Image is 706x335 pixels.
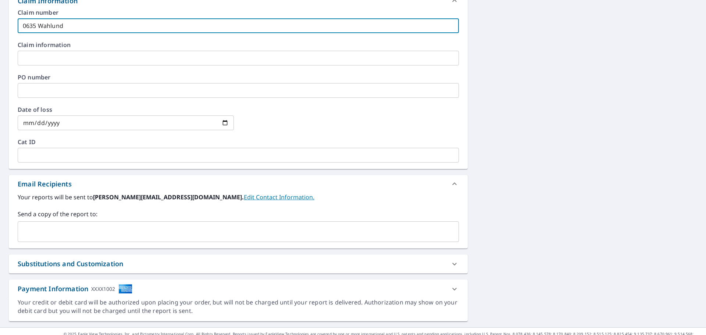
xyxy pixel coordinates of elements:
[9,279,468,298] div: Payment InformationXXXX1002cardImage
[18,10,459,15] label: Claim number
[91,284,115,294] div: XXXX1002
[93,193,244,201] b: [PERSON_NAME][EMAIL_ADDRESS][DOMAIN_NAME].
[244,193,314,201] a: EditContactInfo
[118,284,132,294] img: cardImage
[18,210,459,218] label: Send a copy of the report to:
[9,254,468,273] div: Substitutions and Customization
[18,107,234,113] label: Date of loss
[18,179,72,189] div: Email Recipients
[18,259,123,269] div: Substitutions and Customization
[18,193,459,202] label: Your reports will be sent to
[18,298,459,315] div: Your credit or debit card will be authorized upon placing your order, but will not be charged unt...
[18,139,459,145] label: Cat ID
[18,74,459,80] label: PO number
[18,284,132,294] div: Payment Information
[18,42,459,48] label: Claim information
[9,175,468,193] div: Email Recipients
